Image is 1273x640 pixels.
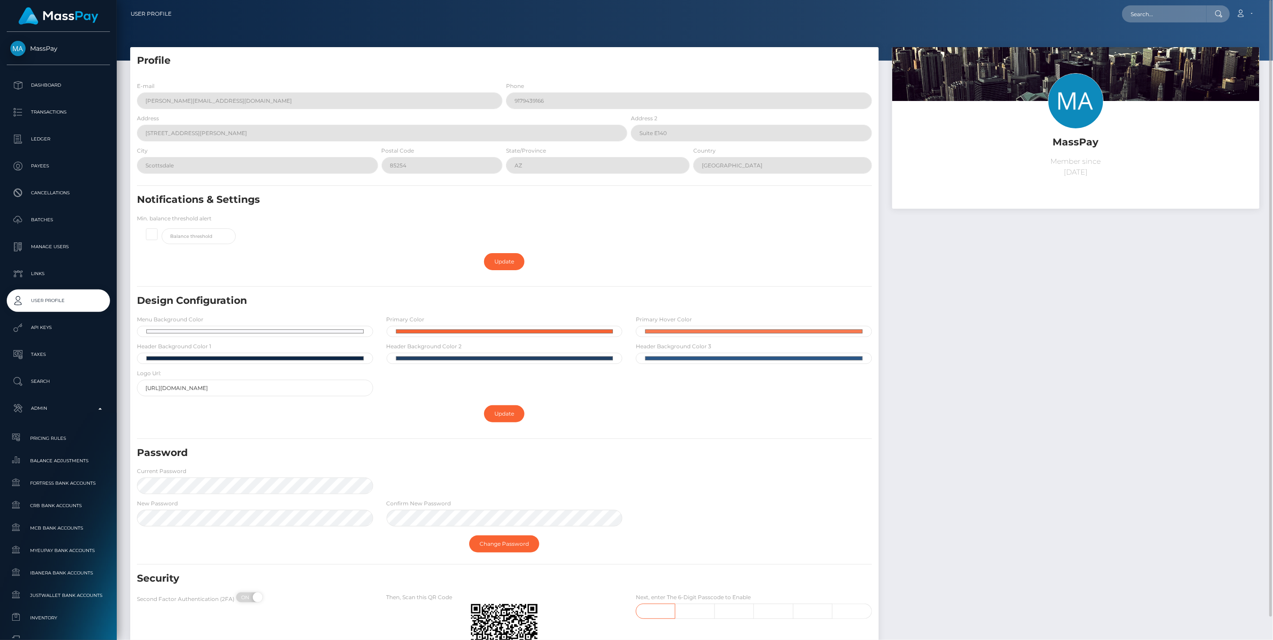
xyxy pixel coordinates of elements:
[7,343,110,366] a: Taxes
[7,316,110,339] a: API Keys
[382,147,414,155] label: Postal Code
[7,397,110,420] a: Admin
[387,316,425,324] label: Primary Color
[18,7,98,25] img: MassPay Logo
[10,402,106,415] p: Admin
[506,82,524,90] label: Phone
[7,586,110,605] a: JustWallet Bank Accounts
[1122,5,1207,22] input: Search...
[7,608,110,627] a: Inventory
[636,316,692,324] label: Primary Hover Color
[693,147,716,155] label: Country
[10,321,106,334] p: API Keys
[7,289,110,312] a: User Profile
[137,114,159,123] label: Address
[10,478,106,488] span: Fortress Bank Accounts
[7,44,110,53] span: MassPay
[137,193,752,207] h5: Notifications & Settings
[7,209,110,231] a: Batches
[137,147,148,155] label: City
[10,433,106,443] span: Pricing Rules
[137,500,178,508] label: New Password
[137,369,161,377] label: Logo Url:
[7,473,110,493] a: Fortress Bank Accounts
[235,592,258,602] span: ON
[506,147,546,155] label: State/Province
[10,500,106,511] span: CRB Bank Accounts
[7,128,110,150] a: Ledger
[10,348,106,361] p: Taxes
[137,294,752,308] h5: Design Configuration
[7,263,110,285] a: Links
[137,82,154,90] label: E-mail
[10,159,106,173] p: Payees
[387,342,462,351] label: Header Background Color 2
[484,405,524,422] a: Update
[10,105,106,119] p: Transactions
[10,545,106,556] span: MyEUPay Bank Accounts
[137,316,203,324] label: Menu Background Color
[7,236,110,258] a: Manage Users
[10,375,106,388] p: Search
[636,593,751,601] label: Next, enter The 6-Digit Passcode to Enable
[7,541,110,560] a: MyEUPay Bank Accounts
[7,563,110,583] a: Ibanera Bank Accounts
[484,253,524,270] a: Update
[137,572,752,586] h5: Security
[10,213,106,227] p: Batches
[892,47,1260,292] img: ...
[7,370,110,393] a: Search
[387,500,451,508] label: Confirm New Password
[10,568,106,578] span: Ibanera Bank Accounts
[137,54,872,68] h5: Profile
[10,294,106,307] p: User Profile
[469,535,539,552] a: Change Password
[7,451,110,470] a: Balance Adjustments
[7,101,110,123] a: Transactions
[10,590,106,601] span: JustWallet Bank Accounts
[10,132,106,146] p: Ledger
[10,456,106,466] span: Balance Adjustments
[10,523,106,533] span: MCB Bank Accounts
[10,186,106,200] p: Cancellations
[10,613,106,623] span: Inventory
[10,240,106,254] p: Manage Users
[899,156,1253,178] p: Member since [DATE]
[7,496,110,515] a: CRB Bank Accounts
[137,595,234,603] label: Second Factor Authentication (2FA)
[10,41,26,56] img: MassPay
[137,446,752,460] h5: Password
[7,155,110,177] a: Payees
[7,429,110,448] a: Pricing Rules
[7,518,110,538] a: MCB Bank Accounts
[10,79,106,92] p: Dashboard
[899,136,1253,149] h5: MassPay
[631,114,657,123] label: Address 2
[137,215,211,223] label: Min. balance threshold alert
[387,593,453,601] label: Then, Scan this QR Code
[137,342,211,351] label: Header Background Color 1
[137,467,186,475] label: Current Password
[7,182,110,204] a: Cancellations
[7,74,110,96] a: Dashboard
[636,342,711,351] label: Header Background Color 3
[10,267,106,281] p: Links
[131,4,172,23] a: User Profile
